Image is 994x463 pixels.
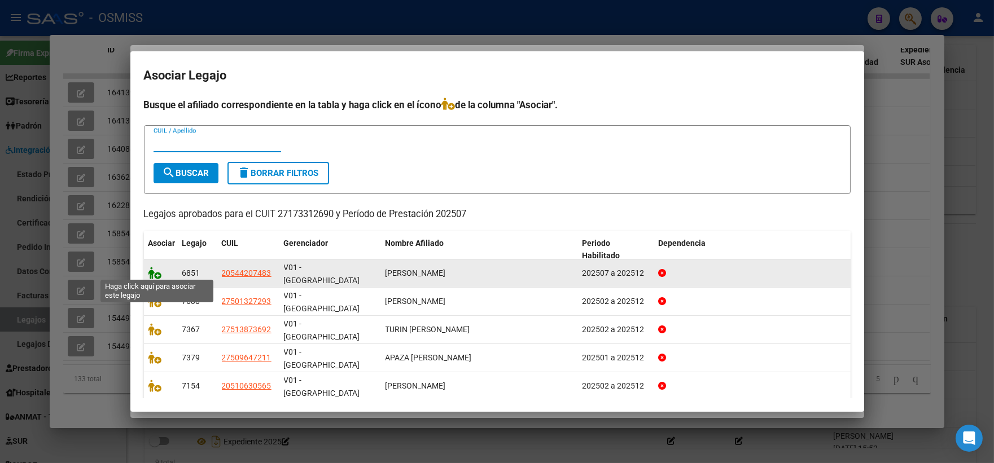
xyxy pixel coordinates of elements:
span: V01 - [GEOGRAPHIC_DATA] [284,347,360,369]
span: CUIL [222,239,239,248]
span: 27513873692 [222,325,272,334]
span: V01 - [GEOGRAPHIC_DATA] [284,376,360,398]
span: GAVILAN ZOE VALENTINA [386,268,446,277]
span: 27501327293 [222,297,272,306]
span: 7379 [182,353,200,362]
div: 202507 a 202512 [582,267,649,280]
div: 202502 a 202512 [582,295,649,308]
span: Nombre Afiliado [386,239,444,248]
span: V01 - [GEOGRAPHIC_DATA] [284,263,360,285]
span: Asociar [148,239,176,248]
span: MARTINEZ ZAHIRA AYLEN [386,297,446,306]
span: Legajo [182,239,207,248]
span: APAZA GULICIA NAIMID ALDANA [386,353,472,362]
datatable-header-cell: Dependencia [654,231,851,268]
datatable-header-cell: Periodo Habilitado [577,231,654,268]
span: FLORES LAUTARO EMANUEL [386,381,446,390]
span: Buscar [163,168,209,178]
span: V01 - [GEOGRAPHIC_DATA] [284,291,360,313]
div: 202502 a 202512 [582,323,649,336]
span: V01 - [GEOGRAPHIC_DATA] [284,319,360,341]
datatable-header-cell: Gerenciador [279,231,381,268]
p: Legajos aprobados para el CUIT 27173312690 y Período de Prestación 202507 [144,208,851,222]
button: Buscar [154,163,218,183]
div: 202501 a 202512 [582,351,649,364]
span: 7367 [182,325,200,334]
span: 6851 [182,268,200,277]
span: TURIN IRIS ROCIO [386,325,470,334]
button: Borrar Filtros [227,162,329,184]
h2: Asociar Legajo [144,65,851,86]
h4: Busque el afiliado correspondiente en la tabla y haga click en el ícono de la columna "Asociar". [144,98,851,112]
span: 20544207483 [222,268,272,277]
datatable-header-cell: Legajo [178,231,217,268]
span: 27509647211 [222,353,272,362]
datatable-header-cell: CUIL [217,231,279,268]
span: Periodo Habilitado [582,239,620,261]
span: Borrar Filtros [238,168,319,178]
mat-icon: delete [238,166,251,179]
span: Gerenciador [284,239,329,248]
div: 202502 a 202512 [582,380,649,393]
span: 20510630565 [222,381,272,390]
div: Open Intercom Messenger [956,425,983,452]
mat-icon: search [163,166,176,179]
span: 7154 [182,381,200,390]
datatable-header-cell: Asociar [144,231,178,268]
span: 7638 [182,297,200,306]
datatable-header-cell: Nombre Afiliado [381,231,578,268]
span: Dependencia [658,239,706,248]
